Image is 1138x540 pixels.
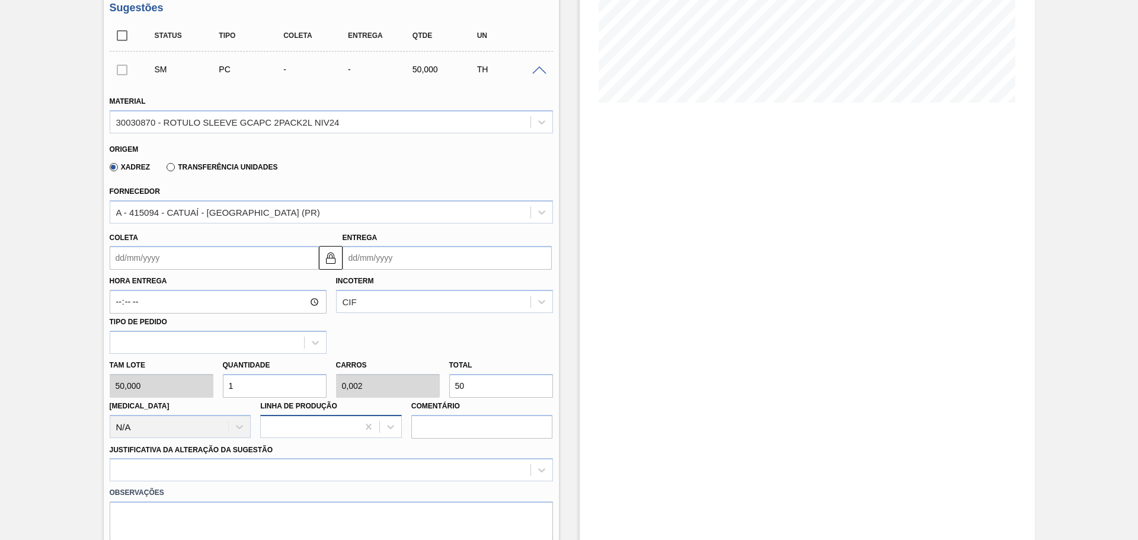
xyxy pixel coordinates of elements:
[152,31,223,40] div: Status
[110,357,213,374] label: Tam lote
[110,163,151,171] label: Xadrez
[324,251,338,265] img: locked
[336,361,367,369] label: Carros
[110,234,138,242] label: Coleta
[110,97,146,106] label: Material
[474,65,546,74] div: TH
[152,65,223,74] div: Sugestão Manual
[280,65,352,74] div: -
[110,484,553,501] label: Observações
[116,117,340,127] div: 30030870 - ROTULO SLEEVE GCAPC 2PACK2L NIV24
[345,65,417,74] div: -
[110,446,273,454] label: Justificativa da Alteração da Sugestão
[343,234,378,242] label: Entrega
[110,145,139,154] label: Origem
[110,273,327,290] label: Hora Entrega
[411,398,553,415] label: Comentário
[110,187,160,196] label: Fornecedor
[260,402,337,410] label: Linha de Produção
[223,361,270,369] label: Quantidade
[110,2,553,14] h3: Sugestões
[110,246,319,270] input: dd/mm/yyyy
[410,65,481,74] div: 50,000
[110,318,167,326] label: Tipo de pedido
[216,65,287,74] div: Pedido de Compra
[167,163,277,171] label: Transferência Unidades
[110,402,170,410] label: [MEDICAL_DATA]
[336,277,374,285] label: Incoterm
[343,246,552,270] input: dd/mm/yyyy
[280,31,352,40] div: Coleta
[216,31,287,40] div: Tipo
[474,31,546,40] div: UN
[410,31,481,40] div: Qtde
[116,207,320,217] div: A - 415094 - CATUAÍ - [GEOGRAPHIC_DATA] (PR)
[449,361,472,369] label: Total
[343,297,357,307] div: CIF
[345,31,417,40] div: Entrega
[319,246,343,270] button: locked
